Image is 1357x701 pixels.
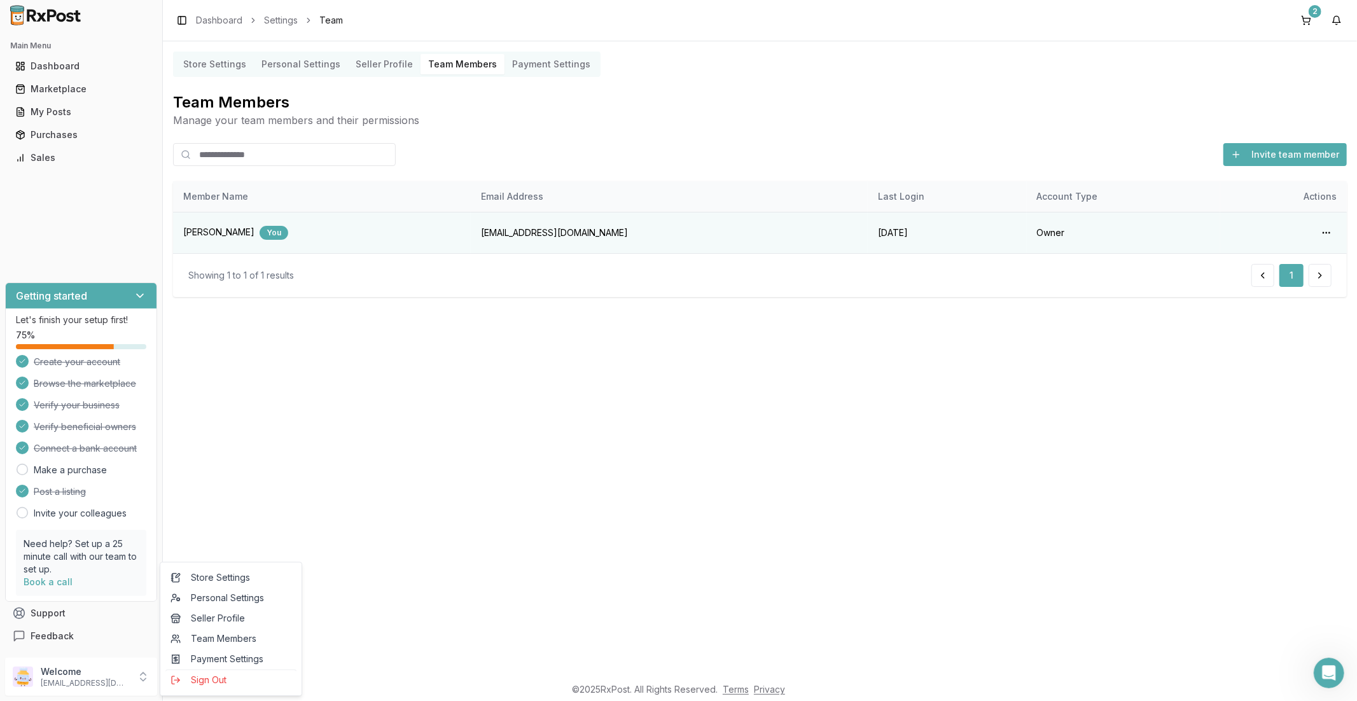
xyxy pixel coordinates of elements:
button: Payment Settings [505,54,598,74]
span: Feedback [31,630,74,642]
a: Personal Settings [165,588,296,608]
button: Store Settings [176,54,254,74]
span: Post a listing [34,485,86,498]
button: Feedback [5,625,157,648]
a: Book a call [24,576,73,587]
p: Need help? Set up a 25 minute call with our team to set up. [24,538,139,576]
a: Payment Settings [165,649,296,669]
div: Dashboard [15,60,147,73]
a: Team Members [165,628,296,649]
span: Team Members [170,632,291,645]
button: Seller Profile [348,54,421,74]
a: My Posts [10,101,152,123]
span: Verify your business [34,399,120,412]
img: RxPost Logo [5,5,87,25]
p: Manage your team members and their permissions [173,113,1347,128]
a: Terms [723,684,749,695]
th: Account Type [1027,181,1220,212]
span: Store Settings [170,571,291,584]
div: Owner [1037,226,1210,239]
h2: Main Menu [10,41,152,51]
button: Marketplace [5,79,157,99]
img: User avatar [13,667,33,687]
p: Let's finish your setup first! [16,314,146,326]
div: Marketplace [15,83,147,95]
iframe: Intercom live chat [1314,658,1344,688]
a: Privacy [754,684,785,695]
span: Browse the marketplace [34,377,136,390]
th: Member Name [173,181,471,212]
span: Verify beneficial owners [34,420,136,433]
span: Connect a bank account [34,442,137,455]
h3: Getting started [16,288,87,303]
button: My Posts [5,102,157,122]
td: [PERSON_NAME] [173,212,471,253]
div: Sales [15,151,147,164]
a: Sales [10,146,152,169]
div: Showing 1 to 1 of 1 results [188,269,294,282]
a: Dashboard [10,55,152,78]
button: Team Members [421,54,505,74]
span: Personal Settings [170,592,291,604]
a: Make a purchase [34,464,107,476]
button: Purchases [5,125,157,145]
td: [DATE] [868,212,1026,253]
button: Dashboard [5,56,157,76]
button: Personal Settings [254,54,348,74]
div: Purchases [15,128,147,141]
a: Purchases [10,123,152,146]
th: Email Address [471,181,868,212]
nav: breadcrumb [196,14,343,27]
a: Seller Profile [165,608,296,628]
span: 75 % [16,329,35,342]
div: 2 [1309,5,1321,18]
button: Invite team member [1223,143,1347,166]
div: My Posts [15,106,147,118]
button: 2 [1296,10,1316,31]
a: Store Settings [165,567,296,588]
a: Settings [264,14,298,27]
span: Seller Profile [170,612,291,625]
button: Support [5,602,157,625]
button: Sign Out [165,669,296,690]
a: Dashboard [196,14,242,27]
a: Invite your colleagues [34,507,127,520]
a: Marketplace [10,78,152,101]
span: Payment Settings [170,653,291,665]
th: Last Login [868,181,1026,212]
div: You [260,226,288,240]
button: 1 [1279,264,1304,287]
button: Sales [5,148,157,168]
span: Sign Out [170,674,291,686]
p: [EMAIL_ADDRESS][DOMAIN_NAME] [41,678,129,688]
span: Team [319,14,343,27]
h2: Team Members [173,92,1347,113]
td: [EMAIL_ADDRESS][DOMAIN_NAME] [471,212,868,253]
p: Welcome [41,665,129,678]
span: Create your account [34,356,120,368]
th: Actions [1220,181,1347,212]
